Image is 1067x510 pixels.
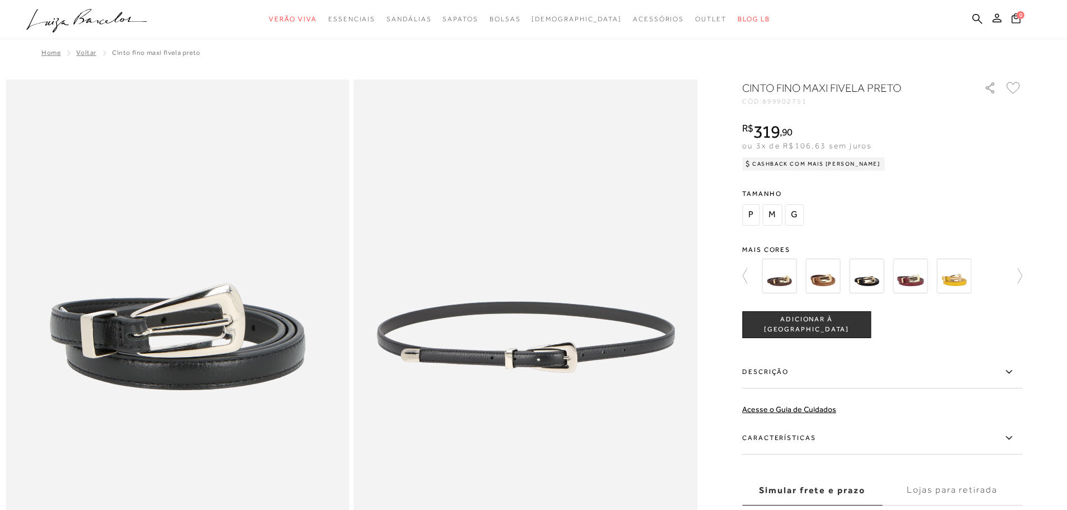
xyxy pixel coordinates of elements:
[695,15,726,23] span: Outlet
[269,15,317,23] span: Verão Viva
[742,123,753,133] i: R$
[269,9,317,30] a: categoryNavScreenReaderText
[633,9,684,30] a: categoryNavScreenReaderText
[386,15,431,23] span: Sandálias
[328,9,375,30] a: categoryNavScreenReaderText
[1017,11,1024,19] span: 0
[742,98,966,105] div: CÓD:
[442,9,478,30] a: categoryNavScreenReaderText
[849,259,884,293] img: CINTO FINO EM CAMURÇA PRETA COM FIVELA DOURADA ESCULPIDA
[76,49,96,57] a: Voltar
[742,311,871,338] button: ADICIONAR À [GEOGRAPHIC_DATA]
[742,475,882,506] label: Simular frete e prazo
[490,15,521,23] span: Bolsas
[762,204,782,226] span: M
[386,9,431,30] a: categoryNavScreenReaderText
[738,9,770,30] a: BLOG LB
[695,9,726,30] a: categoryNavScreenReaderText
[532,15,622,23] span: [DEMOGRAPHIC_DATA]
[742,422,1022,455] label: Características
[742,141,872,150] span: ou 3x de R$106,63 sem juros
[742,157,885,171] div: Cashback com Mais [PERSON_NAME]
[41,49,60,57] a: Home
[742,204,760,226] span: P
[742,185,807,202] span: Tamanho
[762,259,796,293] img: CINTO FINO EM CAMURÇA CAFÉ COM FIVELA DOURADA ESCULPIDA
[936,259,971,293] img: CINTO FINO EM COURO AMARELO HONEY COM MAXI FIVELA
[742,356,1022,389] label: Descrição
[442,15,478,23] span: Sapatos
[753,121,780,142] span: 319
[328,15,375,23] span: Essenciais
[882,475,1022,506] label: Lojas para retirada
[1008,12,1024,27] button: 0
[633,15,684,23] span: Acessórios
[782,126,793,138] span: 90
[742,80,952,96] h1: CINTO FINO MAXI FIVELA PRETO
[780,127,793,137] i: ,
[738,15,770,23] span: BLOG LB
[112,49,201,57] span: CINTO FINO MAXI FIVELA PRETO
[532,9,622,30] a: noSubCategoriesText
[785,204,804,226] span: G
[805,259,840,293] img: CINTO FINO EM CAMURÇA CARAMELO COM FIVELA DOURADA ESCULPIDA
[743,315,870,334] span: ADICIONAR À [GEOGRAPHIC_DATA]
[893,259,928,293] img: CINTO FINO EM COURO MARSALA COM MAXI FIVELA
[742,405,836,414] a: Acesse o Guia de Cuidados
[490,9,521,30] a: categoryNavScreenReaderText
[742,246,1022,253] span: Mais cores
[762,97,807,105] span: 899902751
